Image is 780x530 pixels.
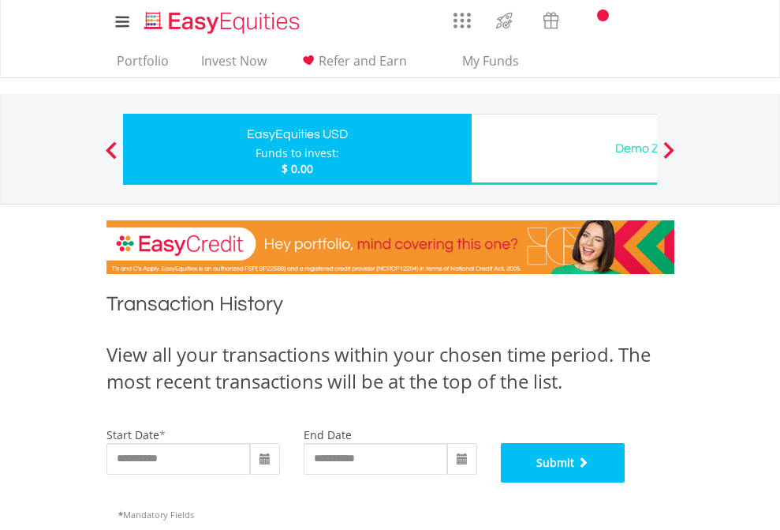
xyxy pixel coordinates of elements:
[95,149,127,165] button: Previous
[118,509,194,521] span: Mandatory Fields
[655,4,695,39] a: My Profile
[501,443,625,483] button: Submit
[614,4,655,36] a: FAQ's and Support
[106,290,674,325] h1: Transaction History
[106,341,674,396] div: View all your transactions within your chosen time period. The most recent transactions will be a...
[132,123,462,145] div: EasyEquities USD
[304,427,352,442] label: end date
[106,220,674,274] img: EasyCredit Promotion Banner
[110,53,175,77] a: Portfolio
[538,8,564,33] img: vouchers-v2.svg
[319,52,407,70] span: Refer and Earn
[443,4,481,29] a: AppsGrid
[293,53,413,77] a: Refer and Earn
[256,145,339,161] div: Funds to invest:
[141,9,306,36] img: EasyEquities_Logo.png
[574,4,614,36] a: Notifications
[491,8,517,33] img: thrive-v2.svg
[195,53,273,77] a: Invest Now
[453,12,471,29] img: grid-menu-icon.svg
[106,427,159,442] label: start date
[528,4,574,33] a: Vouchers
[653,149,685,165] button: Next
[138,4,306,36] a: Home page
[439,51,543,71] span: My Funds
[282,161,313,176] span: $ 0.00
